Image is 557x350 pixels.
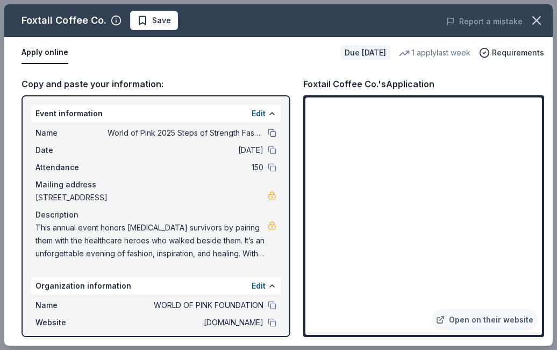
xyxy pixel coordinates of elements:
[22,77,290,91] div: Copy and paste your information:
[399,46,470,59] div: 1 apply last week
[108,299,263,312] span: WORLD OF PINK FOUNDATION
[35,221,268,260] span: This annual event honors [MEDICAL_DATA] survivors by pairing them with the healthcare heroes who ...
[340,45,390,60] div: Due [DATE]
[108,333,263,346] span: [US_EMPLOYER_IDENTIFICATION_NUMBER]
[35,316,108,329] span: Website
[446,15,523,28] button: Report a mistake
[22,41,68,64] button: Apply online
[35,144,108,157] span: Date
[252,279,266,292] button: Edit
[35,127,108,139] span: Name
[22,12,106,29] div: Foxtail Coffee Co.
[252,107,266,120] button: Edit
[479,46,544,59] button: Requirements
[35,299,108,312] span: Name
[35,208,276,221] div: Description
[31,105,281,122] div: Event information
[35,178,276,191] div: Mailing address
[31,277,281,295] div: Organization information
[108,316,263,329] span: [DOMAIN_NAME]
[492,46,544,59] span: Requirements
[35,333,108,346] span: EIN
[108,127,263,139] span: World of Pink 2025 Steps of Strength Fashion Show
[108,144,263,157] span: [DATE]
[432,309,538,331] a: Open on their website
[108,161,263,174] span: 150
[303,77,434,91] div: Foxtail Coffee Co.'s Application
[130,11,178,30] button: Save
[35,161,108,174] span: Attendance
[152,14,171,27] span: Save
[35,191,268,204] span: [STREET_ADDRESS]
